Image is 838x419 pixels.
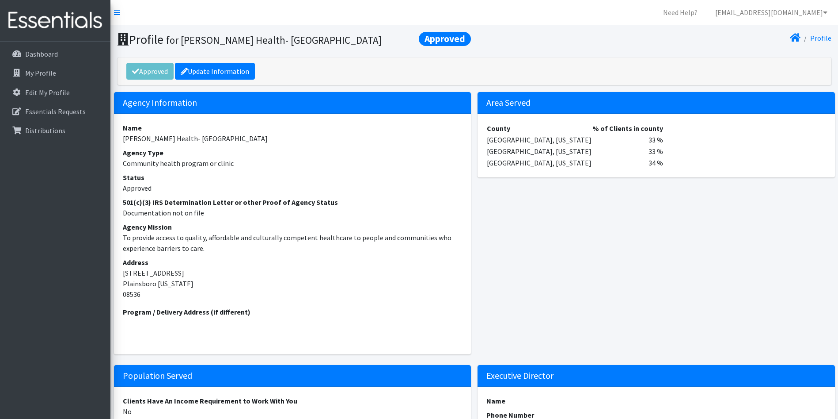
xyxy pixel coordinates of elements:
p: Dashboard [25,50,58,58]
a: Need Help? [656,4,705,21]
th: % of Clients in county [592,123,664,134]
h5: Agency Information [114,92,471,114]
td: [GEOGRAPHIC_DATA], [US_STATE] [486,134,592,146]
p: My Profile [25,69,56,77]
a: Edit My Profile [4,84,107,101]
small: for [PERSON_NAME] Health- [GEOGRAPHIC_DATA] [166,34,382,46]
p: Edit My Profile [25,88,70,97]
strong: Program / Delivery Address (if different) [123,308,250,316]
dt: Name [123,123,463,133]
h5: Population Served [114,365,471,387]
a: Update Information [175,63,255,80]
h1: Profile [118,32,471,47]
dt: Clients Have An Income Requirement to Work With You [123,396,463,406]
th: County [486,123,592,134]
dd: [PERSON_NAME] Health- [GEOGRAPHIC_DATA] [123,133,463,144]
a: Profile [810,34,831,42]
address: [STREET_ADDRESS] Plainsboro [US_STATE] 08536 [123,257,463,300]
dd: To provide access to quality, affordable and culturally competent healthcare to people and commun... [123,232,463,254]
span: Approved [419,32,471,46]
a: My Profile [4,64,107,82]
p: Distributions [25,126,65,135]
a: Dashboard [4,45,107,63]
img: HumanEssentials [4,6,107,35]
dt: Status [123,172,463,183]
td: 33 % [592,146,664,157]
dd: Documentation not on file [123,208,463,218]
dt: Name [486,396,826,406]
a: Distributions [4,122,107,139]
td: [GEOGRAPHIC_DATA], [US_STATE] [486,157,592,169]
a: [EMAIL_ADDRESS][DOMAIN_NAME] [708,4,834,21]
td: 33 % [592,134,664,146]
a: Essentials Requests [4,103,107,120]
dd: No [123,406,463,417]
strong: Address [123,258,148,267]
dd: Approved [123,183,463,193]
td: 34 % [592,157,664,169]
h5: Executive Director [478,365,835,387]
dt: Agency Mission [123,222,463,232]
dd: Community health program or clinic [123,158,463,169]
h5: Area Served [478,92,835,114]
p: Essentials Requests [25,107,86,116]
dt: 501(c)(3) IRS Determination Letter or other Proof of Agency Status [123,197,463,208]
td: [GEOGRAPHIC_DATA], [US_STATE] [486,146,592,157]
dt: Agency Type [123,147,463,158]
